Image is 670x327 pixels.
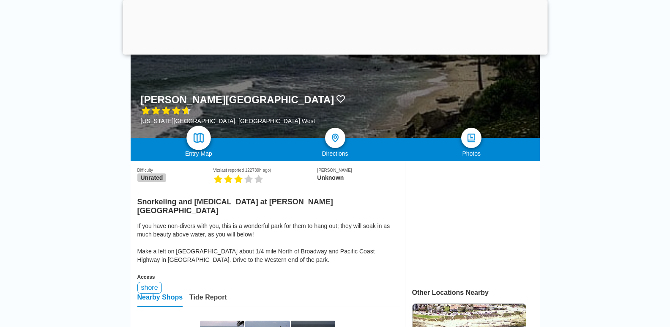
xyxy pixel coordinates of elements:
[131,150,267,157] div: Entry Map
[137,222,398,264] div: If you have non-divers with you, this is a wonderful park for them to hang out; they will soak in...
[412,289,540,297] div: Other Locations Nearby
[186,126,211,150] a: map
[403,150,540,157] div: Photos
[330,133,340,143] img: directions
[137,173,167,182] span: Unrated
[192,132,205,144] img: map
[213,168,317,173] div: Viz (last reported 122739h ago)
[189,294,227,307] div: Tide Report
[141,94,334,106] h1: [PERSON_NAME][GEOGRAPHIC_DATA]
[137,274,398,280] div: Access
[461,128,481,148] a: photos
[137,294,183,307] div: Nearby Shops
[466,133,476,143] img: photos
[137,282,162,294] div: shore
[137,192,398,215] h2: Snorkeling and [MEDICAL_DATA] at [PERSON_NAME][GEOGRAPHIC_DATA]
[267,150,403,157] div: Directions
[317,174,398,181] div: Unknown
[137,168,213,173] div: Difficulty
[141,118,346,124] div: [US_STATE][GEOGRAPHIC_DATA], [GEOGRAPHIC_DATA] West
[317,168,398,173] div: [PERSON_NAME]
